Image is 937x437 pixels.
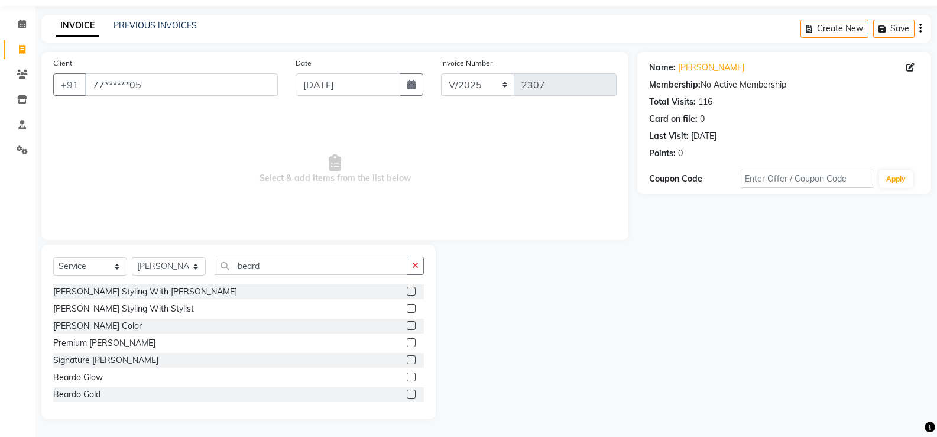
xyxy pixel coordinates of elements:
[800,20,868,38] button: Create New
[441,58,492,69] label: Invoice Number
[215,257,407,275] input: Search or Scan
[649,173,739,185] div: Coupon Code
[700,113,705,125] div: 0
[879,170,913,188] button: Apply
[85,73,278,96] input: Search by Name/Mobile/Email/Code
[56,15,99,37] a: INVOICE
[53,73,86,96] button: +91
[649,130,689,143] div: Last Visit:
[53,320,142,332] div: [PERSON_NAME] Color
[53,58,72,69] label: Client
[53,371,103,384] div: Beardo Glow
[649,96,696,108] div: Total Visits:
[53,110,617,228] span: Select & add items from the list below
[649,61,676,74] div: Name:
[678,147,683,160] div: 0
[53,286,237,298] div: [PERSON_NAME] Styling With [PERSON_NAME]
[296,58,312,69] label: Date
[114,20,197,31] a: PREVIOUS INVOICES
[53,354,158,367] div: Signature [PERSON_NAME]
[649,79,919,91] div: No Active Membership
[649,79,701,91] div: Membership:
[698,96,712,108] div: 116
[740,170,874,188] input: Enter Offer / Coupon Code
[649,113,698,125] div: Card on file:
[873,20,915,38] button: Save
[53,303,194,315] div: [PERSON_NAME] Styling With Stylist
[649,147,676,160] div: Points:
[691,130,716,143] div: [DATE]
[678,61,744,74] a: [PERSON_NAME]
[53,389,100,401] div: Beardo Gold
[53,337,155,349] div: Premium [PERSON_NAME]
